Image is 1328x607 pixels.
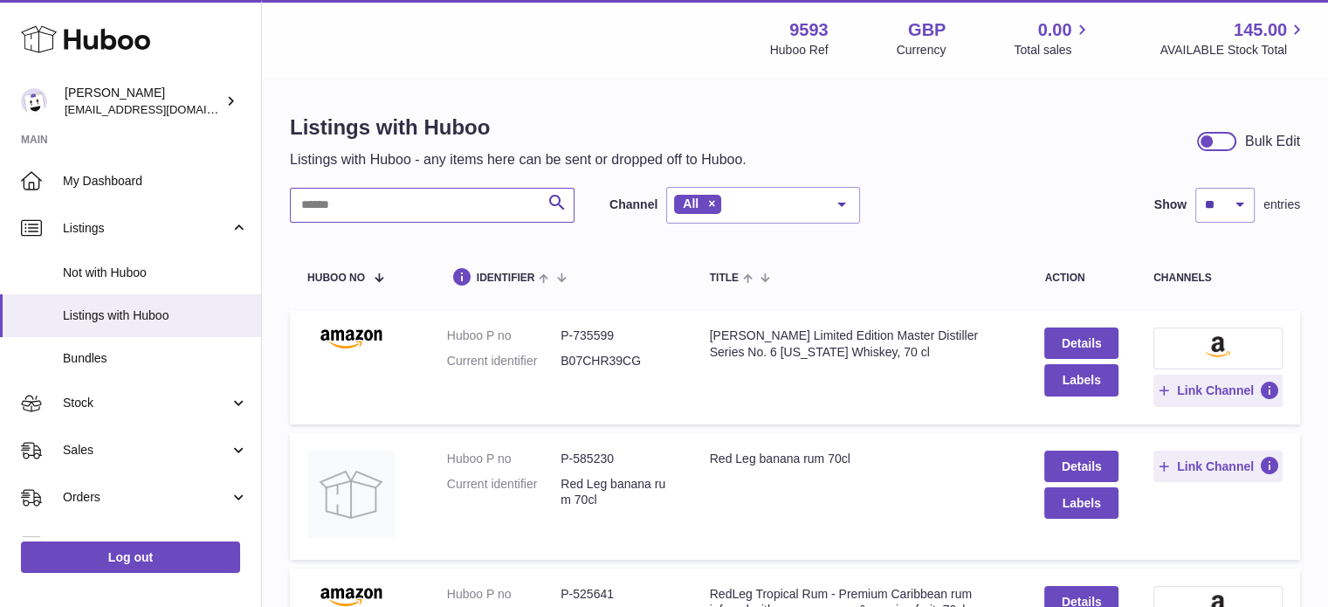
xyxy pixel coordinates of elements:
[447,353,561,369] dt: Current identifier
[63,350,248,367] span: Bundles
[770,42,829,59] div: Huboo Ref
[1044,272,1118,284] div: action
[609,197,657,213] label: Channel
[65,102,257,116] span: [EMAIL_ADDRESS][DOMAIN_NAME]
[1014,42,1091,59] span: Total sales
[307,586,395,607] img: RedLeg Tropical Rum - Premium Caribbean rum infused with mango, guava & passion fruit, 70cl
[477,272,535,284] span: identifier
[1154,197,1187,213] label: Show
[63,307,248,324] span: Listings with Huboo
[1044,364,1118,396] button: Labels
[63,265,248,281] span: Not with Huboo
[908,18,946,42] strong: GBP
[307,451,395,538] img: Red Leg banana rum 70cl
[63,442,230,459] span: Sales
[63,220,230,237] span: Listings
[1177,459,1254,474] span: Link Channel
[21,541,240,573] a: Log out
[307,328,395,348] img: Jack Daniel's Limited Edition Master Distiller Series No. 6 Tennessee Whiskey, 70 cl
[65,85,222,118] div: [PERSON_NAME]
[63,395,230,411] span: Stock
[447,328,561,344] dt: Huboo P no
[63,489,230,506] span: Orders
[1044,487,1118,519] button: Labels
[561,353,674,369] dd: B07CHR39CG
[1245,132,1300,151] div: Bulk Edit
[1044,451,1118,482] a: Details
[307,272,365,284] span: Huboo no
[447,451,561,467] dt: Huboo P no
[447,586,561,603] dt: Huboo P no
[1153,272,1283,284] div: channels
[1205,336,1230,357] img: amazon-small.png
[21,88,47,114] img: internalAdmin-9593@internal.huboo.com
[1153,451,1283,482] button: Link Channel
[1234,18,1287,42] span: 145.00
[290,150,747,169] p: Listings with Huboo - any items here can be sent or dropped off to Huboo.
[561,328,674,344] dd: P-735599
[710,272,739,284] span: title
[290,114,747,141] h1: Listings with Huboo
[710,328,1010,361] div: [PERSON_NAME] Limited Edition Master Distiller Series No. 6 [US_STATE] Whiskey, 70 cl
[789,18,829,42] strong: 9593
[63,536,248,553] span: Usage
[1014,18,1091,59] a: 0.00 Total sales
[1153,375,1283,406] button: Link Channel
[683,197,698,210] span: All
[561,586,674,603] dd: P-525641
[1038,18,1072,42] span: 0.00
[710,451,1010,467] div: Red Leg banana rum 70cl
[1263,197,1300,213] span: entries
[1177,383,1254,398] span: Link Channel
[897,42,946,59] div: Currency
[447,476,561,509] dt: Current identifier
[561,476,674,509] dd: Red Leg banana rum 70cl
[1044,328,1118,359] a: Details
[1159,42,1307,59] span: AVAILABLE Stock Total
[1159,18,1307,59] a: 145.00 AVAILABLE Stock Total
[561,451,674,467] dd: P-585230
[63,173,248,190] span: My Dashboard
